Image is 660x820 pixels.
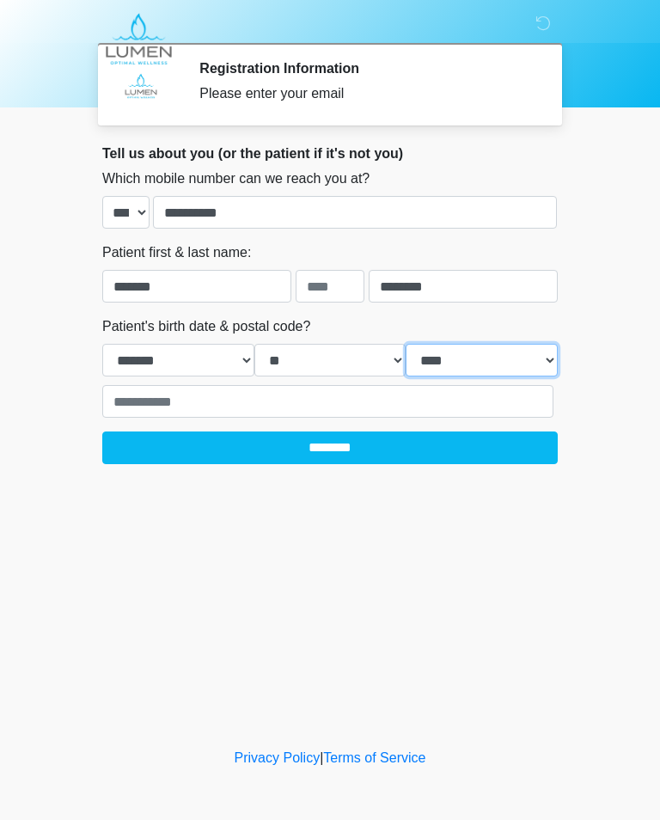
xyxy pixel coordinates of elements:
[320,750,323,765] a: |
[102,316,310,337] label: Patient's birth date & postal code?
[102,242,251,263] label: Patient first & last name:
[85,13,192,65] img: LUMEN Optimal Wellness Logo
[235,750,321,765] a: Privacy Policy
[199,83,532,104] div: Please enter your email
[115,60,167,112] img: Agent Avatar
[102,168,370,189] label: Which mobile number can we reach you at?
[102,145,558,162] h2: Tell us about you (or the patient if it's not you)
[323,750,425,765] a: Terms of Service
